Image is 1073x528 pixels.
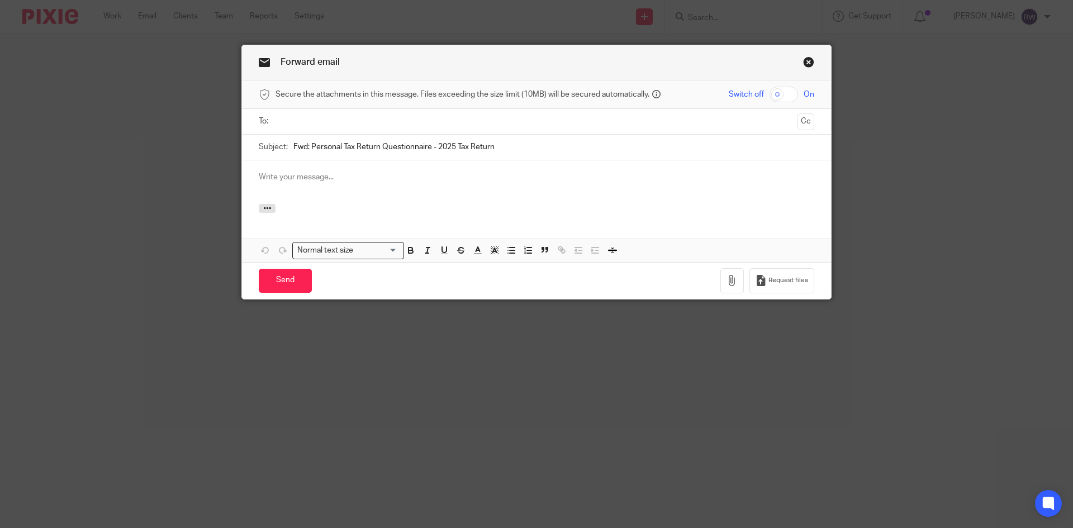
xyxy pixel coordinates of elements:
span: Normal text size [295,245,356,256]
input: Send [259,269,312,293]
div: Search for option [292,242,404,259]
span: Secure the attachments in this message. Files exceeding the size limit (10MB) will be secured aut... [276,89,649,100]
input: Search for option [357,245,397,256]
a: Close this dialog window [803,56,814,72]
button: Cc [797,113,814,130]
span: Request files [768,276,808,285]
label: To: [259,116,271,127]
span: Forward email [281,58,340,66]
span: On [804,89,814,100]
span: Switch off [729,89,764,100]
label: Subject: [259,141,288,153]
button: Request files [749,268,814,293]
